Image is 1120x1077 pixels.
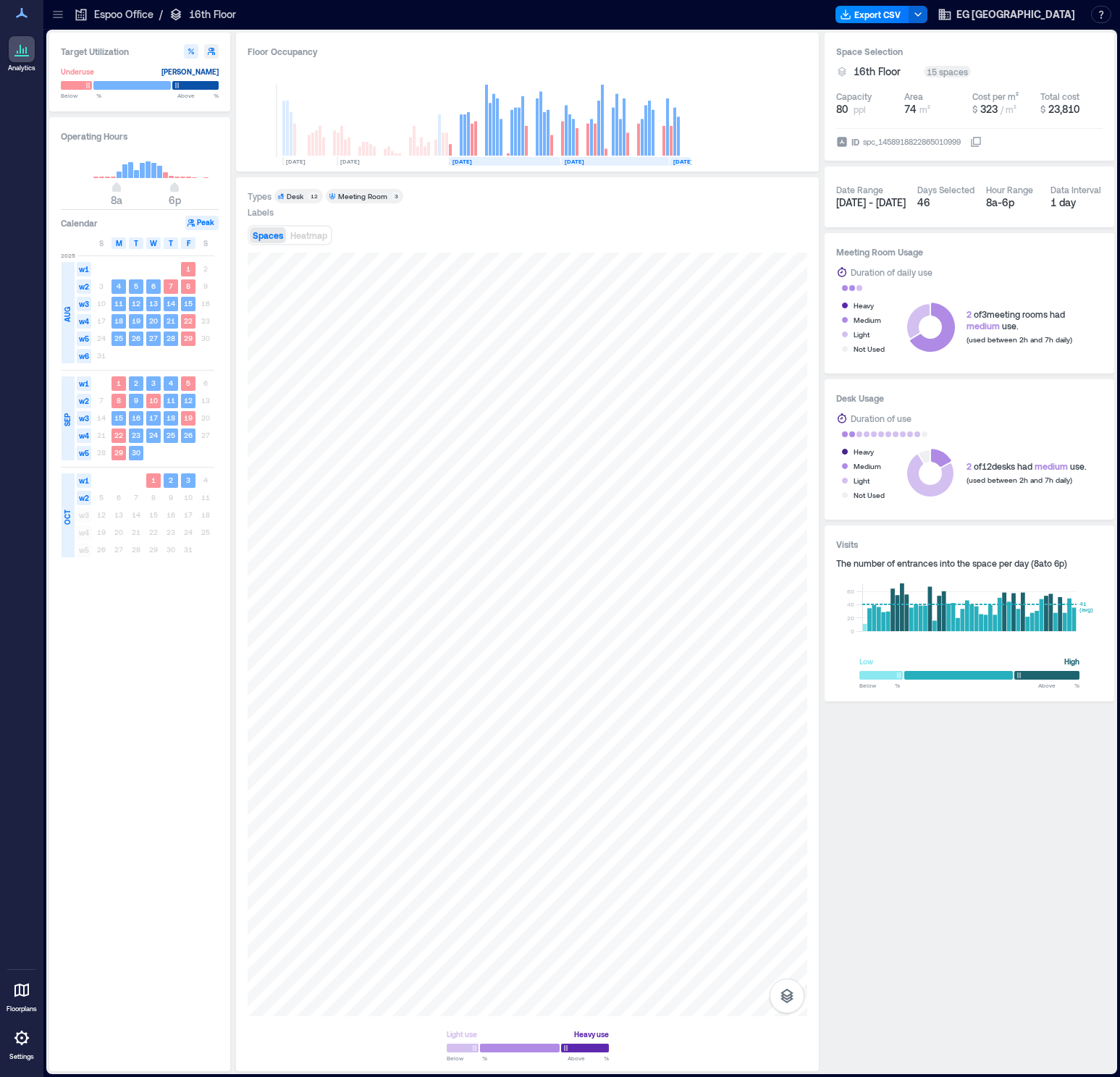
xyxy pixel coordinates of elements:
[169,379,173,387] text: 4
[117,396,121,405] text: 8
[189,7,236,22] p: 16th Floor
[854,327,870,342] div: Light
[61,64,94,79] div: Underuse
[248,44,807,59] div: Floor Occupancy
[836,537,1103,552] h3: Visits
[835,6,909,23] button: Export CSV
[854,104,866,115] span: ppl
[62,510,73,525] span: OCT
[77,262,91,276] span: w1
[1038,681,1079,690] span: Above %
[967,335,1072,344] span: (used between 2h and 7h daily)
[986,195,1039,210] div: 8a - 6p
[77,349,91,363] span: w6
[159,7,163,22] p: /
[972,104,977,114] span: $
[836,102,898,117] button: 80 ppl
[967,461,972,471] span: 2
[967,476,1072,484] span: (used between 2h and 7h daily)
[203,237,208,249] span: S
[673,158,693,165] text: [DATE]
[836,90,872,102] div: Capacity
[77,446,91,460] span: w5
[186,282,190,290] text: 8
[134,282,138,290] text: 5
[94,7,153,22] p: Espoo Office
[392,192,400,200] div: 3
[114,334,123,342] text: 25
[854,444,874,459] div: Heavy
[933,3,1079,26] button: EG [GEOGRAPHIC_DATA]
[904,90,923,102] div: Area
[836,196,906,208] span: [DATE] - [DATE]
[847,614,854,622] tspan: 20
[972,90,1019,102] div: Cost per m²
[847,601,854,608] tspan: 40
[447,1054,487,1063] span: Below %
[62,413,73,426] span: SEP
[151,282,156,290] text: 6
[149,334,158,342] text: 27
[851,628,854,635] tspan: 0
[836,44,1103,59] h3: Space Selection
[77,376,91,391] span: w1
[114,413,123,422] text: 15
[9,1052,34,1061] p: Settings
[184,396,193,405] text: 12
[149,299,158,308] text: 13
[61,251,75,260] span: 2025
[290,230,327,240] span: Heatmap
[836,557,1103,569] div: The number of entrances into the space per day ( 8a to 6p )
[565,158,584,165] text: [DATE]
[149,396,158,405] text: 10
[851,411,911,426] div: Duration of use
[62,307,73,322] span: AUG
[287,191,303,201] div: Desk
[184,431,193,439] text: 26
[187,237,190,249] span: F
[169,282,173,290] text: 7
[114,448,123,457] text: 29
[854,313,881,327] div: Medium
[77,543,91,557] span: w5
[851,135,859,149] span: ID
[574,1027,609,1042] div: Heavy use
[851,265,932,279] div: Duration of daily use
[452,158,472,165] text: [DATE]
[184,299,193,308] text: 15
[924,66,971,77] div: 15 spaces
[1040,104,1045,114] span: $
[61,216,98,230] h3: Calendar
[77,525,91,540] span: w4
[134,379,138,387] text: 2
[967,460,1087,472] div: of 12 desks had use.
[1050,195,1103,210] div: 1 day
[167,299,175,308] text: 14
[1040,90,1079,102] div: Total cost
[77,473,91,488] span: w1
[967,321,1000,331] span: medium
[150,237,157,249] span: W
[132,431,140,439] text: 23
[132,299,140,308] text: 12
[2,973,41,1018] a: Floorplans
[77,279,91,294] span: w2
[117,379,121,387] text: 1
[248,190,271,202] div: Types
[77,297,91,311] span: w3
[177,91,219,100] span: Above %
[986,184,1033,195] div: Hour Range
[854,488,885,502] div: Not Used
[132,448,140,457] text: 30
[167,334,175,342] text: 28
[114,316,123,325] text: 18
[854,298,874,313] div: Heavy
[132,334,140,342] text: 26
[77,394,91,408] span: w2
[854,64,901,79] span: 16th Floor
[169,194,181,206] span: 6p
[248,206,274,218] div: Labels
[854,342,885,356] div: Not Used
[77,428,91,443] span: w4
[859,681,900,690] span: Below %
